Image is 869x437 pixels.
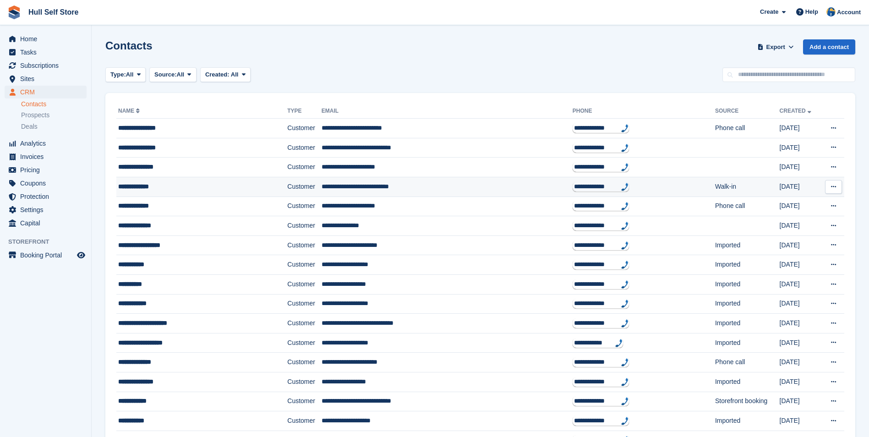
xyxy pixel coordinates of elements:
td: Phone call [715,353,780,372]
td: Customer [287,274,322,294]
td: [DATE] [780,255,821,275]
span: Protection [20,190,75,203]
span: Create [760,7,778,16]
th: Source [715,104,780,119]
td: Imported [715,372,780,392]
span: Deals [21,122,38,131]
span: Type: [110,70,126,79]
td: [DATE] [780,119,821,138]
img: hfpfyWBK5wQHBAGPgDf9c6qAYOxxMAAAAASUVORK5CYII= [621,417,629,425]
a: menu [5,72,87,85]
img: hfpfyWBK5wQHBAGPgDf9c6qAYOxxMAAAAASUVORK5CYII= [621,202,629,210]
td: Customer [287,158,322,177]
span: Sites [20,72,75,85]
span: Help [805,7,818,16]
img: hfpfyWBK5wQHBAGPgDf9c6qAYOxxMAAAAASUVORK5CYII= [621,124,629,132]
td: Customer [287,235,322,255]
td: Imported [715,411,780,431]
span: Invoices [20,150,75,163]
img: hfpfyWBK5wQHBAGPgDf9c6qAYOxxMAAAAASUVORK5CYII= [621,222,629,230]
td: Imported [715,274,780,294]
th: Type [287,104,322,119]
a: menu [5,33,87,45]
button: Type: All [105,67,146,82]
a: menu [5,190,87,203]
span: Subscriptions [20,59,75,72]
span: CRM [20,86,75,98]
button: Export [755,39,796,55]
img: hfpfyWBK5wQHBAGPgDf9c6qAYOxxMAAAAASUVORK5CYII= [615,339,623,347]
td: [DATE] [780,294,821,314]
img: hfpfyWBK5wQHBAGPgDf9c6qAYOxxMAAAAASUVORK5CYII= [621,300,629,308]
td: Customer [287,294,322,314]
span: Booking Portal [20,249,75,262]
img: hfpfyWBK5wQHBAGPgDf9c6qAYOxxMAAAAASUVORK5CYII= [621,163,629,171]
td: Customer [287,353,322,372]
a: menu [5,164,87,176]
td: Customer [287,372,322,392]
td: Imported [715,294,780,314]
a: menu [5,150,87,163]
td: [DATE] [780,333,821,353]
span: Home [20,33,75,45]
td: Customer [287,138,322,158]
span: Created: [205,71,230,78]
img: hfpfyWBK5wQHBAGPgDf9c6qAYOxxMAAAAASUVORK5CYII= [621,319,629,328]
a: menu [5,59,87,72]
span: Account [837,8,861,17]
td: [DATE] [780,216,821,236]
img: hfpfyWBK5wQHBAGPgDf9c6qAYOxxMAAAAASUVORK5CYII= [621,183,629,191]
td: [DATE] [780,177,821,197]
td: [DATE] [780,392,821,411]
td: Phone call [715,119,780,138]
a: Name [118,108,142,114]
td: Customer [287,314,322,333]
span: Coupons [20,177,75,190]
span: Source: [154,70,176,79]
span: Capital [20,217,75,229]
span: Pricing [20,164,75,176]
a: Preview store [76,250,87,261]
span: Export [766,43,785,52]
td: Customer [287,411,322,431]
a: Prospects [21,110,87,120]
img: hfpfyWBK5wQHBAGPgDf9c6qAYOxxMAAAAASUVORK5CYII= [621,261,629,269]
span: All [177,70,185,79]
td: Imported [715,314,780,333]
a: Contacts [21,100,87,109]
a: menu [5,217,87,229]
img: hfpfyWBK5wQHBAGPgDf9c6qAYOxxMAAAAASUVORK5CYII= [621,397,629,405]
a: Hull Self Store [25,5,82,20]
a: menu [5,203,87,216]
span: Prospects [21,111,49,120]
a: menu [5,86,87,98]
td: Customer [287,197,322,216]
td: [DATE] [780,372,821,392]
td: Walk-in [715,177,780,197]
td: [DATE] [780,197,821,216]
td: [DATE] [780,274,821,294]
span: All [231,71,239,78]
th: Phone [573,104,715,119]
a: Created [780,108,813,114]
img: hfpfyWBK5wQHBAGPgDf9c6qAYOxxMAAAAASUVORK5CYII= [621,280,629,289]
td: [DATE] [780,314,821,333]
td: [DATE] [780,353,821,372]
img: stora-icon-8386f47178a22dfd0bd8f6a31ec36ba5ce8667c1dd55bd0f319d3a0aa187defe.svg [7,5,21,19]
h1: Contacts [105,39,153,52]
img: Hull Self Store [826,7,836,16]
td: Phone call [715,197,780,216]
td: Storefront booking [715,392,780,411]
td: Imported [715,235,780,255]
a: menu [5,249,87,262]
img: hfpfyWBK5wQHBAGPgDf9c6qAYOxxMAAAAASUVORK5CYII= [621,378,629,386]
a: menu [5,177,87,190]
img: hfpfyWBK5wQHBAGPgDf9c6qAYOxxMAAAAASUVORK5CYII= [621,358,629,366]
a: Add a contact [803,39,855,55]
a: menu [5,137,87,150]
td: [DATE] [780,158,821,177]
span: Settings [20,203,75,216]
button: Source: All [149,67,197,82]
a: menu [5,46,87,59]
span: Analytics [20,137,75,150]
